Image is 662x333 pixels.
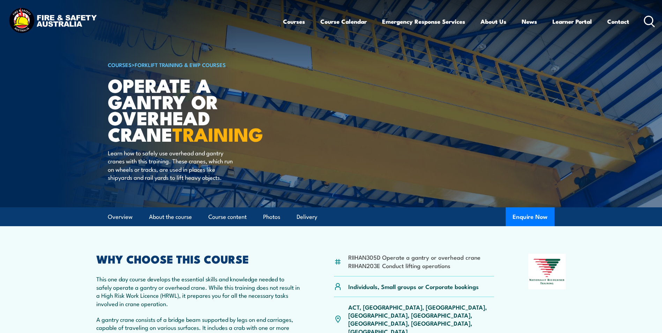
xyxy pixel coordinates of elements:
a: Courses [283,12,305,31]
a: Forklift Training & EWP Courses [135,61,226,68]
a: About Us [481,12,506,31]
a: Learner Portal [552,12,592,31]
h6: > [108,60,280,69]
p: This one day course develops the essential skills and knowledge needed to safely operate a gantry... [96,275,300,308]
li: RIIHAN305D Operate a gantry or overhead crane [348,253,481,261]
a: Course content [208,208,247,226]
a: Overview [108,208,133,226]
strong: TRAINING [172,119,263,148]
a: Photos [263,208,280,226]
a: Emergency Response Services [382,12,465,31]
a: News [522,12,537,31]
button: Enquire Now [506,207,555,226]
p: Individuals, Small groups or Corporate bookings [348,282,479,290]
a: About the course [149,208,192,226]
p: Learn how to safely use overhead and gantry cranes with this training. These cranes, which run on... [108,149,235,182]
a: COURSES [108,61,132,68]
a: Course Calendar [320,12,367,31]
h2: WHY CHOOSE THIS COURSE [96,254,300,264]
a: Contact [607,12,629,31]
a: Delivery [297,208,317,226]
li: RIIHAN203E Conduct lifting operations [348,261,481,269]
h1: Operate a Gantry or Overhead Crane [108,77,280,142]
img: Nationally Recognised Training logo. [528,254,566,289]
